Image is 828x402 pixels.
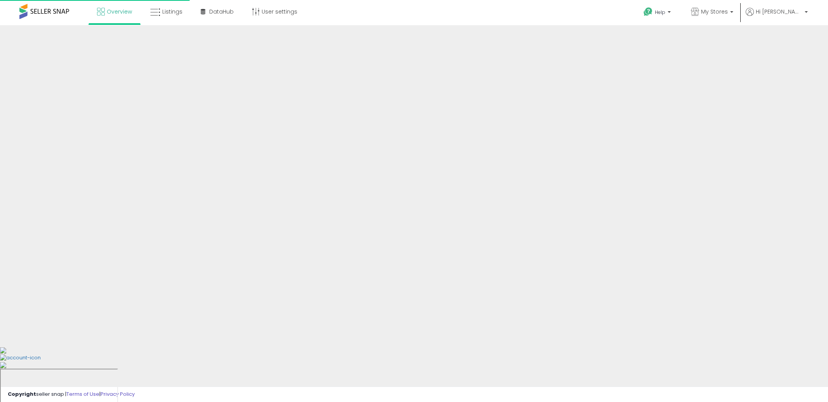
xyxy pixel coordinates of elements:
[643,7,653,17] i: Get Help
[746,8,808,25] a: Hi [PERSON_NAME]
[162,8,182,16] span: Listings
[637,1,679,25] a: Help
[209,8,234,16] span: DataHub
[107,8,132,16] span: Overview
[655,9,665,16] span: Help
[701,8,728,16] span: My Stores
[756,8,802,16] span: Hi [PERSON_NAME]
